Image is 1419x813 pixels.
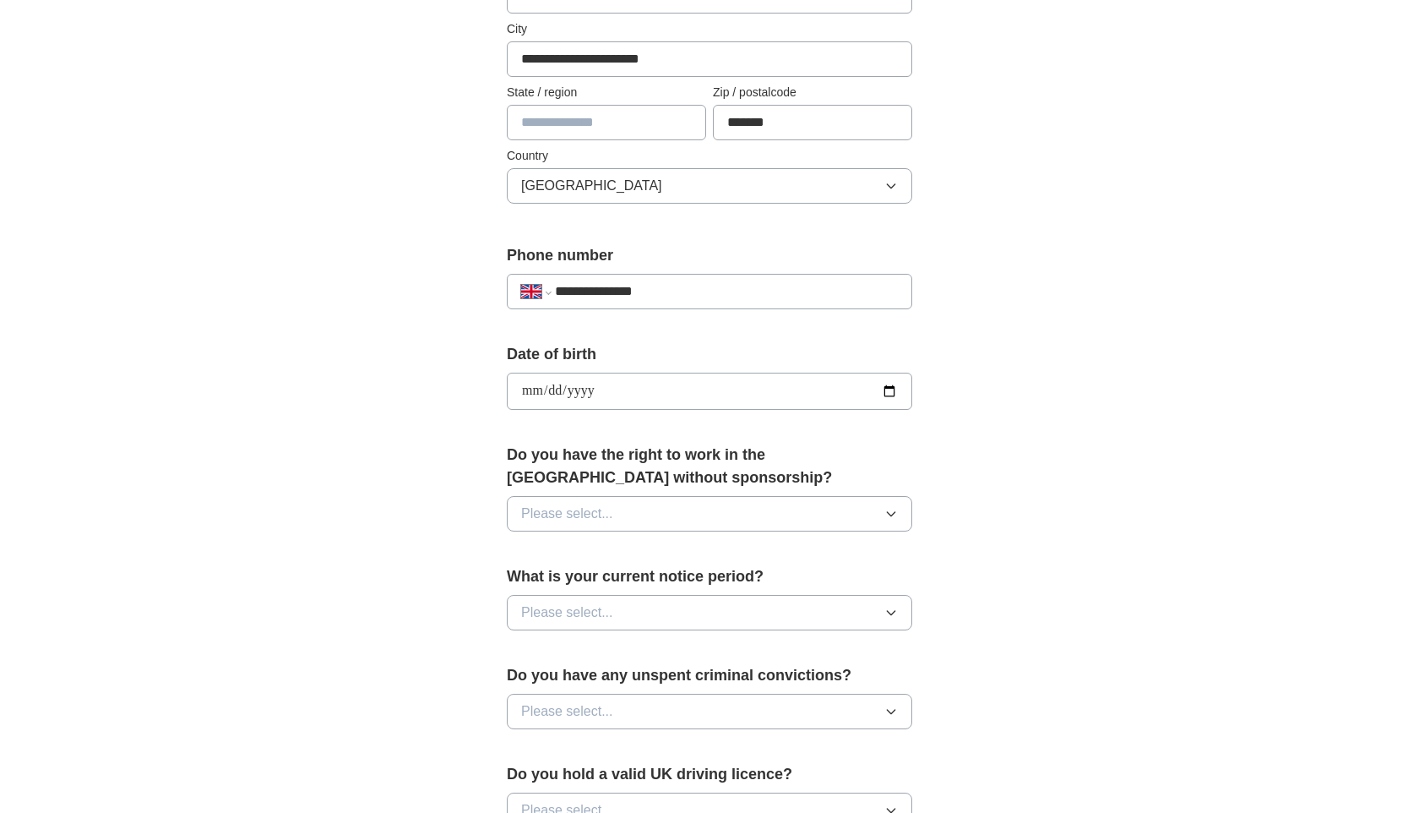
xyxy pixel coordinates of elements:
[507,84,706,101] label: State / region
[507,168,912,204] button: [GEOGRAPHIC_DATA]
[507,444,912,489] label: Do you have the right to work in the [GEOGRAPHIC_DATA] without sponsorship?
[521,504,613,524] span: Please select...
[507,343,912,366] label: Date of birth
[521,176,662,196] span: [GEOGRAPHIC_DATA]
[507,763,912,786] label: Do you hold a valid UK driving licence?
[507,147,912,165] label: Country
[507,595,912,630] button: Please select...
[507,20,912,38] label: City
[507,565,912,588] label: What is your current notice period?
[507,664,912,687] label: Do you have any unspent criminal convictions?
[507,244,912,267] label: Phone number
[507,694,912,729] button: Please select...
[521,701,613,722] span: Please select...
[713,84,912,101] label: Zip / postalcode
[521,603,613,623] span: Please select...
[507,496,912,532] button: Please select...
